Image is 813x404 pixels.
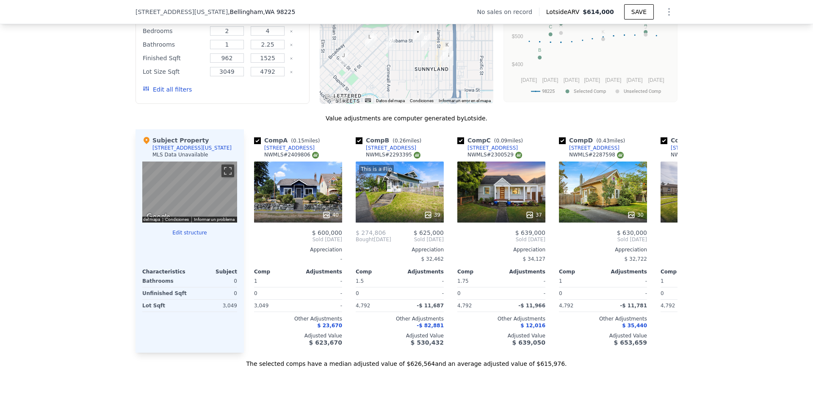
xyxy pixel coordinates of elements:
[671,151,725,159] div: NWMLS # 2360011
[617,152,624,159] img: NWMLS Logo
[142,162,237,223] div: Street View
[569,151,624,159] div: NWMLS # 2287598
[365,98,371,102] button: Combinaciones de teclas
[356,268,400,275] div: Comp
[194,217,235,222] a: Informar un problema
[293,138,304,144] span: 0.15
[356,236,374,243] span: Bought
[152,145,232,151] div: [STREET_ADDRESS][US_STATE]
[549,24,552,29] text: C
[254,290,257,296] span: 0
[457,236,545,243] span: Sold [DATE]
[368,34,377,48] div: 2414 G St
[356,145,416,151] a: [STREET_ADDRESS]
[411,339,444,346] span: $ 530,432
[559,275,601,287] div: 1
[559,290,562,296] span: 0
[457,246,545,253] div: Appreciation
[401,287,444,299] div: -
[309,339,342,346] span: $ 623,670
[477,8,539,16] div: No sales on record
[671,145,721,151] div: [STREET_ADDRESS]
[542,77,559,83] text: [DATE]
[457,290,461,296] span: 0
[625,256,647,262] span: $ 32,722
[444,51,454,65] div: 2226 King St
[254,332,342,339] div: Adjusted Value
[559,268,603,275] div: Comp
[457,145,518,151] a: [STREET_ADDRESS]
[142,229,237,236] button: Edit structure
[512,339,545,346] span: $ 639,050
[417,323,444,329] span: -$ 82,881
[503,287,545,299] div: -
[142,275,188,287] div: Bathrooms
[661,332,749,339] div: Adjusted Value
[165,217,189,222] a: Condiciones (se abre en una nueva pestaña)
[515,229,545,236] span: $ 639,000
[414,229,444,236] span: $ 625,000
[386,36,395,50] div: 2400 Cornwall Ave
[131,217,160,223] button: Datos del mapa
[356,236,391,243] div: [DATE]
[661,303,675,309] span: 4,792
[359,165,394,173] div: This is a Flip
[254,236,342,243] span: Sold [DATE]
[290,30,293,33] button: Clear
[142,162,237,223] div: Mapa
[401,275,444,287] div: -
[365,33,374,47] div: 2411 G St
[142,287,188,299] div: Unfinished Sqft
[520,323,545,329] span: $ 12,016
[356,303,370,309] span: 4,792
[503,275,545,287] div: -
[501,268,545,275] div: Adjustments
[254,303,268,309] span: 3,049
[413,28,423,42] div: 508 Alabama St
[515,152,522,159] img: NWMLS Logo
[143,39,205,50] div: Bathrooms
[191,275,237,287] div: 0
[525,211,542,219] div: 37
[457,332,545,339] div: Adjusted Value
[400,268,444,275] div: Adjustments
[312,152,319,159] img: NWMLS Logo
[559,315,647,322] div: Other Adjustments
[263,8,295,15] span: , WA 98225
[603,268,647,275] div: Adjustments
[395,138,406,144] span: 0.26
[491,138,526,144] span: ( miles)
[614,339,647,346] span: $ 653,659
[661,136,729,145] div: Comp E
[421,256,444,262] span: $ 32,462
[254,136,323,145] div: Comp A
[135,8,228,16] span: [STREET_ADDRESS][US_STATE]
[457,136,526,145] div: Comp C
[564,77,580,83] text: [DATE]
[300,287,342,299] div: -
[559,303,573,309] span: 4,792
[142,136,209,145] div: Subject Property
[661,145,721,151] a: [STREET_ADDRESS]
[584,77,600,83] text: [DATE]
[512,61,523,67] text: $400
[661,275,703,287] div: 1
[559,23,563,28] text: H
[457,275,500,287] div: 1.75
[143,25,205,37] div: Bedrooms
[559,246,647,253] div: Appreciation
[290,43,293,47] button: Clear
[593,138,628,144] span: ( miles)
[254,246,342,253] div: Appreciation
[624,89,661,94] text: Unselected Comp
[559,332,647,339] div: Adjusted Value
[300,275,342,287] div: -
[602,29,605,34] text: K
[523,256,545,262] span: $ 34,127
[467,151,522,159] div: NWMLS # 2300529
[559,145,619,151] a: [STREET_ADDRESS]
[410,98,434,103] a: Condiciones (se abre en una nueva pestaña)
[661,246,749,253] div: Appreciation
[569,145,619,151] div: [STREET_ADDRESS]
[144,212,172,223] a: Abrir esta área en Google Maps (se abre en una ventana nueva)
